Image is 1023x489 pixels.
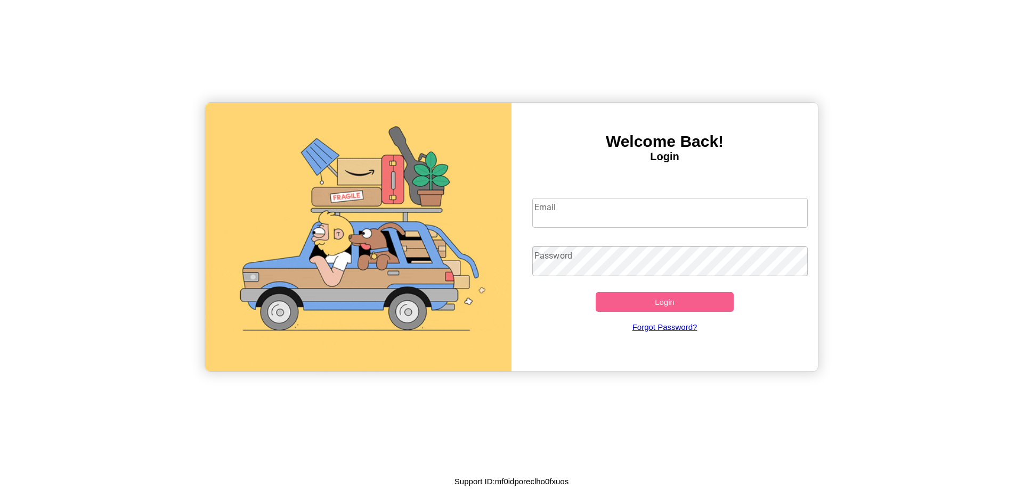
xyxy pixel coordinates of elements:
[596,292,734,312] button: Login
[205,103,511,371] img: gif
[511,132,818,151] h3: Welcome Back!
[527,312,803,342] a: Forgot Password?
[511,151,818,163] h4: Login
[454,474,569,488] p: Support ID: mf0idporeclho0fxuos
